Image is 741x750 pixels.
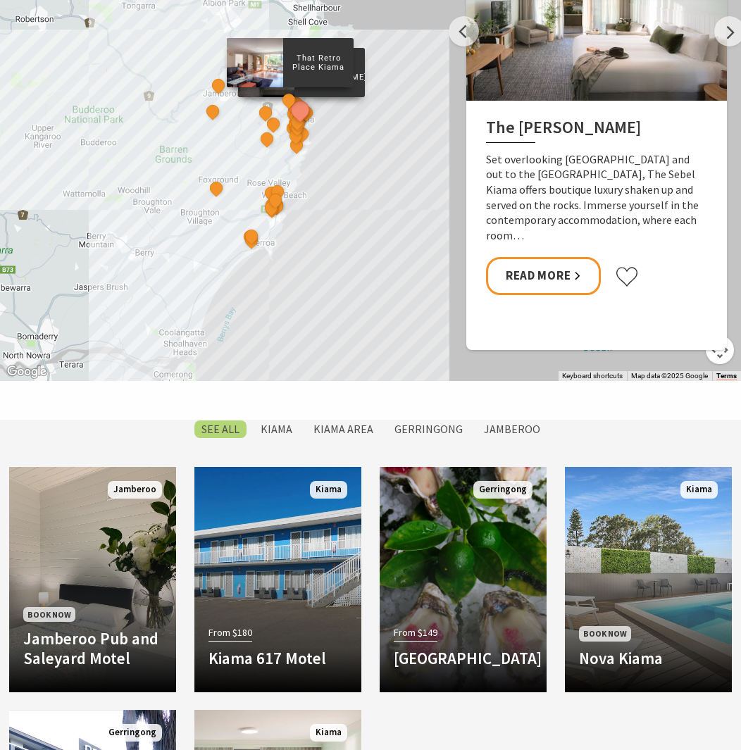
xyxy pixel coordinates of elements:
[680,481,718,499] span: Kiama
[283,51,354,74] p: That Retro Place Kiama
[256,104,275,122] button: See detail about Cicada Luxury Camping
[706,336,734,364] button: Map camera controls
[259,130,277,148] button: See detail about Saddleback Grove
[4,363,50,381] a: Open this area in Google Maps (opens a new window)
[9,467,176,692] a: Book Now Jamberoo Pub and Saleyard Motel Jamberoo
[207,179,225,197] button: See detail about EagleView Park
[565,467,732,692] a: Book Now Nova Kiama Kiama
[394,649,533,668] h4: [GEOGRAPHIC_DATA]
[23,607,75,622] span: Book Now
[209,77,228,95] button: See detail about Jamberoo Pub and Saleyard Motel
[579,649,718,668] h4: Nova Kiama
[486,257,601,294] a: Read More
[287,127,305,145] button: See detail about BIG4 Easts Beach Holiday Park
[262,199,280,217] button: See detail about Coast and Country Holidays
[242,231,261,249] button: See detail about Seven Mile Beach Holiday Park
[562,371,623,381] button: Keyboard shortcuts
[266,191,285,209] button: See detail about Werri Beach Holiday Park
[280,91,299,109] button: See detail about That Retro Place Kiama
[288,113,306,131] button: See detail about Bikini Surf Beach Kiama
[287,97,313,123] button: See detail about The Sebel Kiama
[204,102,223,120] button: See detail about Jamberoo Valley Farm Cottages
[394,625,437,641] span: From $149
[615,266,639,287] button: Click to favourite The Sebel Kiama
[716,372,737,380] a: Terms (opens in new tab)
[208,625,252,641] span: From $180
[486,152,707,244] p: Set overlooking [GEOGRAPHIC_DATA] and out to the [GEOGRAPHIC_DATA], The Sebel Kiama offers boutiq...
[264,115,282,133] button: See detail about Greyleigh Kiama
[103,724,162,742] span: Gerringong
[242,227,261,246] button: See detail about Discovery Parks - Gerroa
[486,118,707,143] h2: The [PERSON_NAME]
[194,420,247,438] label: SEE All
[473,481,533,499] span: Gerringong
[254,420,299,438] label: Kiama
[387,420,470,438] label: Gerringong
[631,372,708,380] span: Map data ©2025 Google
[4,363,50,381] img: Google
[310,481,347,499] span: Kiama
[477,420,547,438] label: Jamberoo
[380,467,547,692] a: From $149 [GEOGRAPHIC_DATA] Gerringong
[108,481,162,499] span: Jamberoo
[306,420,380,438] label: Kiama Area
[208,649,347,668] h4: Kiama 617 Motel
[449,16,479,46] button: Previous
[287,136,306,154] button: See detail about Bask at Loves Bay
[194,467,361,692] a: From $180 Kiama 617 Motel Kiama
[23,629,162,668] h4: Jamberoo Pub and Saleyard Motel
[579,626,631,641] span: Book Now
[310,724,347,742] span: Kiama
